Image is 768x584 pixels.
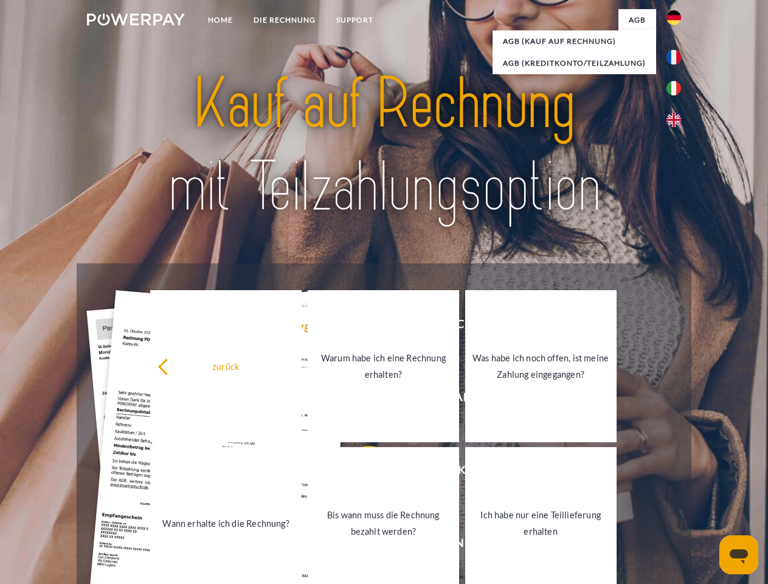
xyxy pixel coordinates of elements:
img: fr [666,50,681,64]
a: AGB (Kreditkonto/Teilzahlung) [493,52,656,74]
a: DIE RECHNUNG [243,9,326,31]
a: Was habe ich noch offen, ist meine Zahlung eingegangen? [465,290,617,442]
iframe: Schaltfläche zum Öffnen des Messaging-Fensters [719,535,758,574]
a: agb [618,9,656,31]
img: en [666,113,681,127]
img: it [666,81,681,96]
div: Was habe ich noch offen, ist meine Zahlung eingegangen? [472,350,609,383]
div: zurück [157,358,294,374]
img: de [666,10,681,25]
div: Ich habe nur eine Teillieferung erhalten [472,507,609,540]
div: Warum habe ich eine Rechnung erhalten? [315,350,452,383]
a: AGB (Kauf auf Rechnung) [493,30,656,52]
div: Wann erhalte ich die Rechnung? [157,515,294,531]
a: Home [198,9,243,31]
div: Bis wann muss die Rechnung bezahlt werden? [315,507,452,540]
img: title-powerpay_de.svg [116,58,652,233]
a: SUPPORT [326,9,384,31]
img: logo-powerpay-white.svg [87,13,185,26]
